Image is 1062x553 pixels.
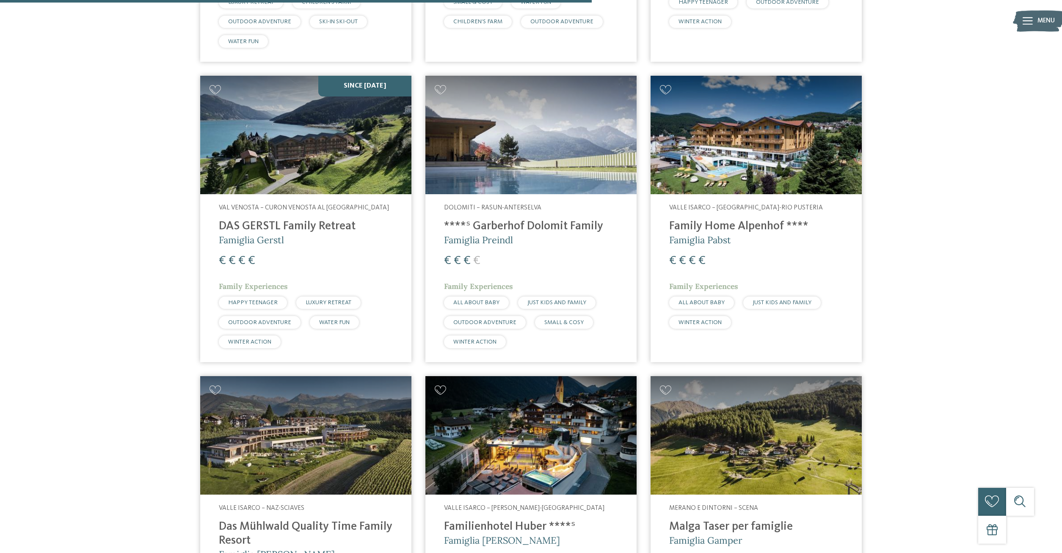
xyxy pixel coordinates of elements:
span: € [679,255,686,267]
span: HAPPY TEENAGER [228,300,278,305]
span: ALL ABOUT BABY [679,300,725,305]
span: JUST KIDS AND FAMILY [753,300,811,305]
span: LUXURY RETREAT [306,300,351,305]
a: Cercate un hotel per famiglie? Qui troverete solo i migliori! SINCE [DATE] Val Venosta – Curon Ve... [200,76,411,362]
span: Family Experiences [444,281,513,291]
span: WINTER ACTION [228,339,271,345]
span: Famiglia Preindl [444,234,513,246]
span: WINTER ACTION [679,319,722,325]
span: € [473,255,480,267]
span: € [669,255,676,267]
span: Famiglia Pabst [669,234,731,246]
h4: Malga Taser per famiglie [669,520,843,534]
span: Valle Isarco – [GEOGRAPHIC_DATA]-Rio Pusteria [669,204,823,211]
span: € [229,255,236,267]
span: OUTDOOR ADVENTURE [453,319,516,325]
span: WATER FUN [228,39,259,44]
span: SKI-IN SKI-OUT [319,19,358,25]
span: € [698,255,706,267]
span: WATER FUN [319,319,350,325]
span: Valle Isarco – Naz-Sciaves [219,505,304,512]
span: Merano e dintorni – Scena [669,505,758,512]
img: Cercate un hotel per famiglie? Qui troverete solo i migliori! [200,76,411,195]
span: OUTDOOR ADVENTURE [228,19,291,25]
h4: Familienhotel Huber ****ˢ [444,520,618,534]
span: OUTDOOR ADVENTURE [530,19,593,25]
h4: DAS GERSTL Family Retreat [219,220,393,234]
span: € [238,255,246,267]
span: Famiglia [PERSON_NAME] [444,534,560,546]
span: Famiglia Gerstl [219,234,284,246]
a: Cercate un hotel per famiglie? Qui troverete solo i migliori! Valle Isarco – [GEOGRAPHIC_DATA]-Ri... [651,76,862,362]
span: € [219,255,226,267]
span: WINTER ACTION [453,339,497,345]
img: Cercate un hotel per famiglie? Qui troverete solo i migliori! [200,376,411,495]
span: ALL ABOUT BABY [453,300,499,305]
span: € [689,255,696,267]
h4: Das Mühlwald Quality Time Family Resort [219,520,393,548]
img: Cercate un hotel per famiglie? Qui troverete solo i migliori! [425,376,637,495]
img: Cercate un hotel per famiglie? Qui troverete solo i migliori! [651,376,862,495]
img: Family Home Alpenhof **** [651,76,862,195]
img: Cercate un hotel per famiglie? Qui troverete solo i migliori! [425,76,637,195]
span: Dolomiti – Rasun-Anterselva [444,204,541,211]
span: OUTDOOR ADVENTURE [228,319,291,325]
span: JUST KIDS AND FAMILY [527,300,586,305]
span: € [248,255,255,267]
span: CHILDREN’S FARM [453,19,502,25]
span: Val Venosta – Curon Venosta al [GEOGRAPHIC_DATA] [219,204,389,211]
span: Famiglia Gamper [669,534,742,546]
a: Cercate un hotel per famiglie? Qui troverete solo i migliori! Dolomiti – Rasun-Anterselva ****ˢ G... [425,76,637,362]
span: € [463,255,471,267]
span: € [444,255,451,267]
h4: Family Home Alpenhof **** [669,220,843,234]
h4: ****ˢ Garberhof Dolomit Family [444,220,618,234]
span: SMALL & COSY [544,319,584,325]
span: Family Experiences [669,281,738,291]
span: Family Experiences [219,281,288,291]
span: € [454,255,461,267]
span: Valle Isarco – [PERSON_NAME]-[GEOGRAPHIC_DATA] [444,505,604,512]
span: WINTER ACTION [679,19,722,25]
